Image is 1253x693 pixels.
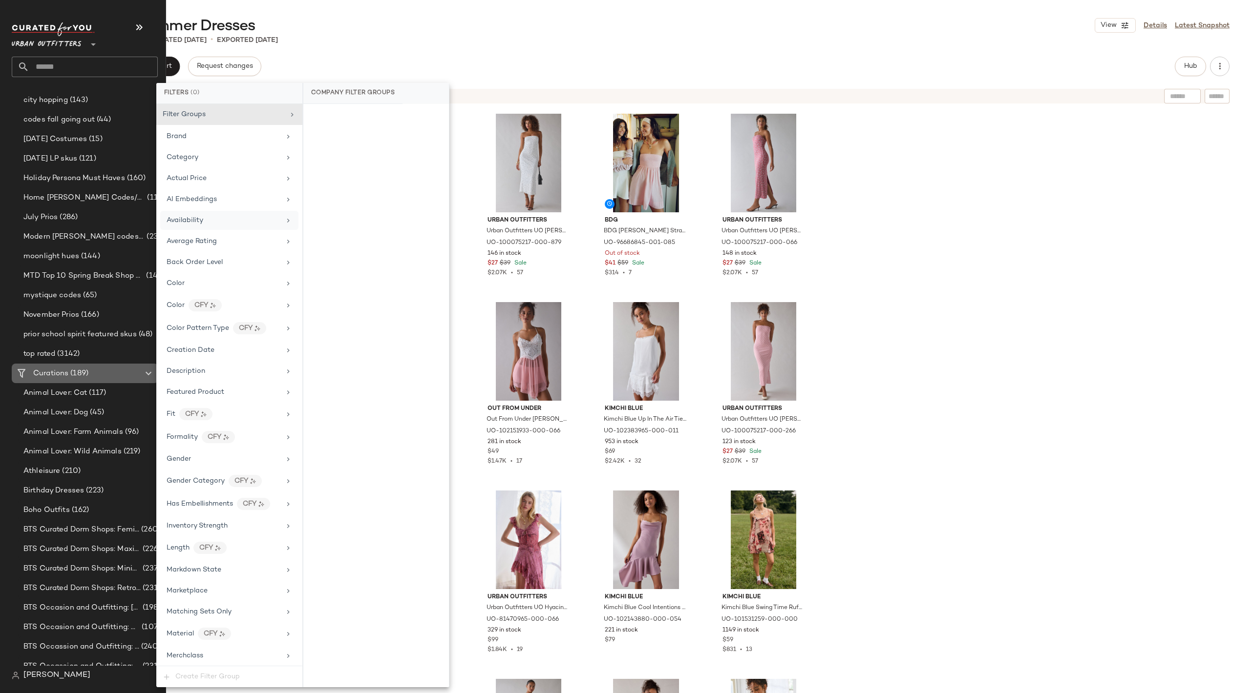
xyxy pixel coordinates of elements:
span: (121) [77,153,96,164]
span: top rated [23,348,55,360]
span: Length [167,544,190,551]
span: July Prios [23,212,58,223]
span: 57 [752,270,758,276]
span: November Prios [23,309,79,321]
span: Kimchi Blue Swing Time Ruffle Babydoll Mini Dress in Lace Floral, Women's at Urban Outfitters [722,604,804,612]
div: CFY [193,542,227,554]
span: • [625,458,635,465]
span: 953 in stock [605,438,638,447]
span: Urban Outfitters [488,216,570,225]
img: ai.DGldD1NL.svg [219,631,225,637]
span: • [742,458,752,465]
span: Brand [167,133,187,140]
span: (231) [141,583,160,594]
span: Description [167,367,205,375]
span: Athleisure [23,466,60,477]
span: • [507,458,516,465]
span: Animal Lover: Dog [23,407,88,418]
span: codes fall going out [23,114,95,125]
span: [PERSON_NAME] [23,670,90,681]
img: 101531259_000_b [715,490,813,589]
img: 102151933_066_b [480,302,578,401]
img: 81470965_066_b [480,490,578,589]
span: $79 [605,636,615,645]
img: ai.DGldD1NL.svg [258,501,264,507]
span: UO-102151933-000-066 [487,427,560,436]
span: BTS Occassion and Outfitting: Campus Lounge [23,641,139,652]
span: (198) [141,602,160,613]
span: • [742,270,752,276]
span: Back Order Level [167,259,223,266]
span: (117) [87,387,106,399]
span: UO-100075217-000-266 [722,427,796,436]
span: Kimchi Blue [605,405,687,413]
span: $39 [500,259,510,268]
span: Urban Outfitters [488,593,570,602]
span: $39 [735,448,745,456]
span: Sale [747,448,762,455]
span: UO-101531259-000-000 [722,615,798,624]
span: Formality [167,433,198,441]
span: Gender [167,455,191,463]
span: BTS Curated Dorm Shops: Retro+ Boho [23,583,141,594]
span: $59 [617,259,628,268]
div: Filters [156,83,302,104]
span: $2.07K [488,270,507,276]
span: (237) [141,563,160,574]
span: $2.07K [722,270,742,276]
span: Has Embellishments [167,500,233,508]
span: Out From Under [PERSON_NAME] Lace + Mesh Hanky Hem Slip in Pink, Women's at Urban Outfitters [487,415,569,424]
span: Color [167,280,185,287]
span: UO-100075217-000-066 [722,239,797,247]
span: BTS Curated Dorm Shops: Feminine [23,524,139,535]
span: 329 in stock [488,626,521,635]
span: (3142) [55,348,80,360]
span: 1149 in stock [722,626,759,635]
span: (240) [139,641,160,652]
span: (44) [95,114,111,125]
span: prior school spirit featured skus [23,329,137,340]
span: $69 [605,448,615,456]
span: Kimchi Blue Up In The Air Tiered Lace Slip Mini Dress in White, Women's at Urban Outfitters [604,415,686,424]
p: updated [DATE] [150,35,207,45]
span: (160) [125,173,146,184]
span: • [619,270,629,276]
span: 13 [746,647,752,653]
span: $99 [488,636,498,645]
span: Matching Sets Only [167,608,232,615]
img: ai.DGldD1NL.svg [255,326,260,331]
a: Latest Snapshot [1175,20,1230,31]
span: (223) [84,485,104,496]
span: Creation Date [167,346,214,354]
span: AI Embeddings [167,196,217,203]
span: Urban Outfitters [12,33,82,51]
span: Animal Lover: Farm Animals [23,427,123,438]
span: $39 [735,259,745,268]
span: Gender Category [167,477,225,485]
span: BTS Curated Dorm Shops: Maximalist [23,544,141,555]
span: (23) [145,231,160,243]
span: Boho Outfits [23,505,70,516]
span: 221 in stock [605,626,638,635]
span: (166) [79,309,99,321]
span: Urban Outfitters [722,405,805,413]
span: Merchclass [167,652,203,659]
span: UO-102143880-000-054 [604,615,681,624]
span: (286) [58,212,78,223]
span: (107) [140,622,160,633]
span: 57 [752,458,758,465]
span: Material [167,630,194,637]
span: 32 [635,458,641,465]
span: Marketplace [167,587,208,594]
button: Request changes [188,57,261,76]
span: (189) [68,368,88,379]
img: 100075217_066_b [715,114,813,212]
span: Average Rating [167,238,217,245]
span: Urban Outfitters [722,216,805,225]
span: Hub [1184,62,1197,70]
p: Exported [DATE] [217,35,278,45]
span: Kimchi Blue [605,593,687,602]
span: Kimchi Blue [722,593,805,602]
span: 7 [629,270,632,276]
span: BTS Occasion and Outfitting: Homecoming Dresses [23,622,140,633]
